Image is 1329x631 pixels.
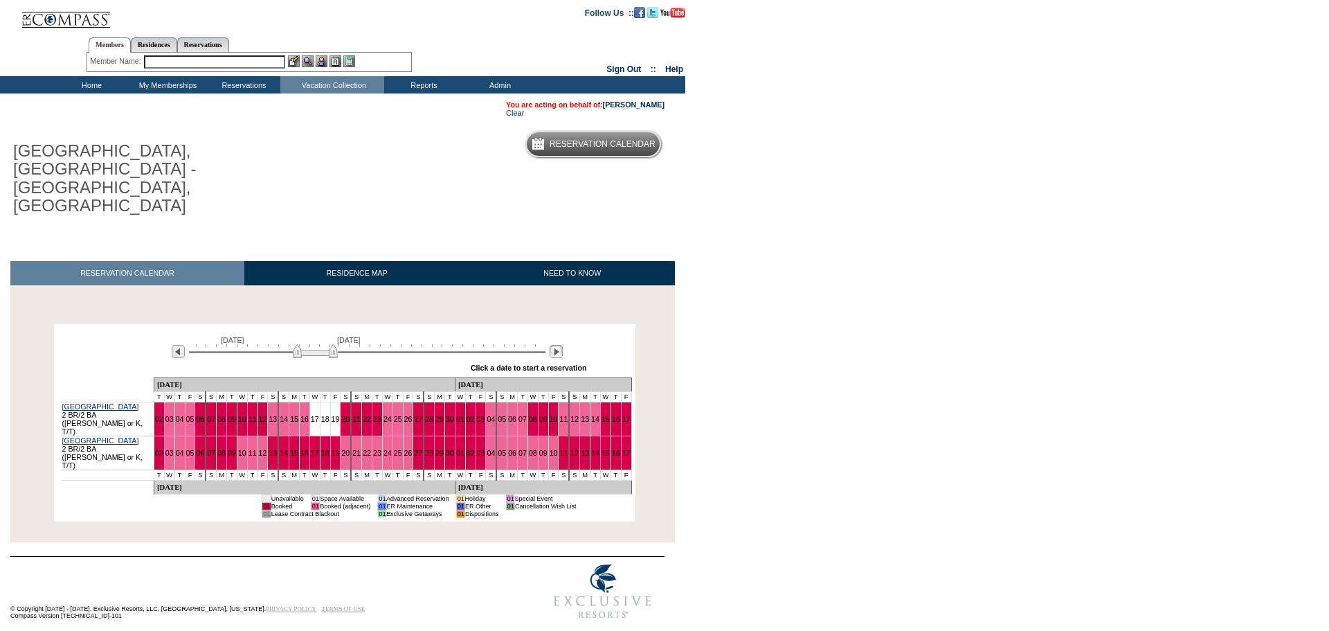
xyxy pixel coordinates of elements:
[590,391,601,402] td: T
[413,391,424,402] td: S
[269,449,277,457] a: 13
[496,470,507,480] td: S
[280,415,288,423] a: 14
[612,449,620,457] a: 16
[550,345,563,358] img: Next
[498,449,506,457] a: 05
[382,391,392,402] td: W
[321,415,329,423] a: 18
[320,502,371,510] td: Booked (adjacent)
[300,470,310,480] td: T
[341,470,351,480] td: S
[603,100,664,109] a: [PERSON_NAME]
[237,391,247,402] td: W
[372,391,383,402] td: T
[548,470,559,480] td: F
[257,391,268,402] td: F
[456,495,464,502] td: 01
[174,391,185,402] td: T
[311,502,319,510] td: 01
[590,470,601,480] td: T
[456,502,464,510] td: 01
[469,261,675,285] a: NEED TO KNOW
[455,377,631,391] td: [DATE]
[248,449,257,457] a: 11
[424,391,434,402] td: S
[362,391,372,402] td: M
[177,37,229,52] a: Reservations
[600,470,611,480] td: W
[164,391,174,402] td: W
[320,470,330,480] td: T
[131,37,177,52] a: Residences
[329,55,341,67] img: Reservations
[414,415,422,423] a: 27
[529,449,537,457] a: 08
[529,415,537,423] a: 08
[647,7,658,18] img: Follow us on Twitter
[621,470,631,480] td: F
[195,470,206,480] td: S
[622,449,631,457] a: 17
[185,391,195,402] td: F
[154,470,164,480] td: T
[238,449,246,457] a: 10
[612,415,620,423] a: 16
[660,8,685,18] img: Subscribe to our YouTube Channel
[259,449,267,457] a: 12
[280,449,288,457] a: 14
[465,391,476,402] td: T
[217,415,226,423] a: 08
[196,449,204,457] a: 06
[455,391,465,402] td: W
[506,502,514,510] td: 01
[445,391,455,402] td: T
[10,139,320,218] h1: [GEOGRAPHIC_DATA], [GEOGRAPHIC_DATA] - [GEOGRAPHIC_DATA], [GEOGRAPHIC_DATA]
[247,470,257,480] td: T
[413,470,424,480] td: S
[257,470,268,480] td: F
[550,449,558,457] a: 10
[506,495,514,502] td: 01
[634,7,645,18] img: Become our fan on Facebook
[506,109,524,117] a: Clear
[383,449,392,457] a: 24
[606,64,641,74] a: Sign Out
[487,415,495,423] a: 04
[559,449,568,457] a: 11
[311,449,319,457] a: 17
[185,470,195,480] td: F
[154,391,164,402] td: T
[259,415,267,423] a: 12
[300,449,309,457] a: 16
[221,336,244,344] span: [DATE]
[320,495,371,502] td: Space Available
[394,415,402,423] a: 25
[290,449,298,457] a: 15
[446,415,454,423] a: 30
[165,449,174,457] a: 03
[290,415,298,423] a: 15
[602,449,610,457] a: 15
[471,364,587,372] div: Click a date to start a reservation
[302,55,314,67] img: View
[425,415,433,423] a: 28
[195,391,206,402] td: S
[611,470,621,480] td: T
[414,449,422,457] a: 27
[477,449,485,457] a: 03
[487,449,495,457] a: 04
[320,391,330,402] td: T
[498,415,506,423] a: 05
[455,470,465,480] td: W
[477,415,485,423] a: 03
[186,415,195,423] a: 05
[341,449,350,457] a: 20
[207,449,215,457] a: 07
[435,415,444,423] a: 29
[456,510,464,517] td: 01
[362,470,372,480] td: M
[332,449,340,457] a: 19
[196,415,204,423] a: 06
[425,449,433,457] a: 28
